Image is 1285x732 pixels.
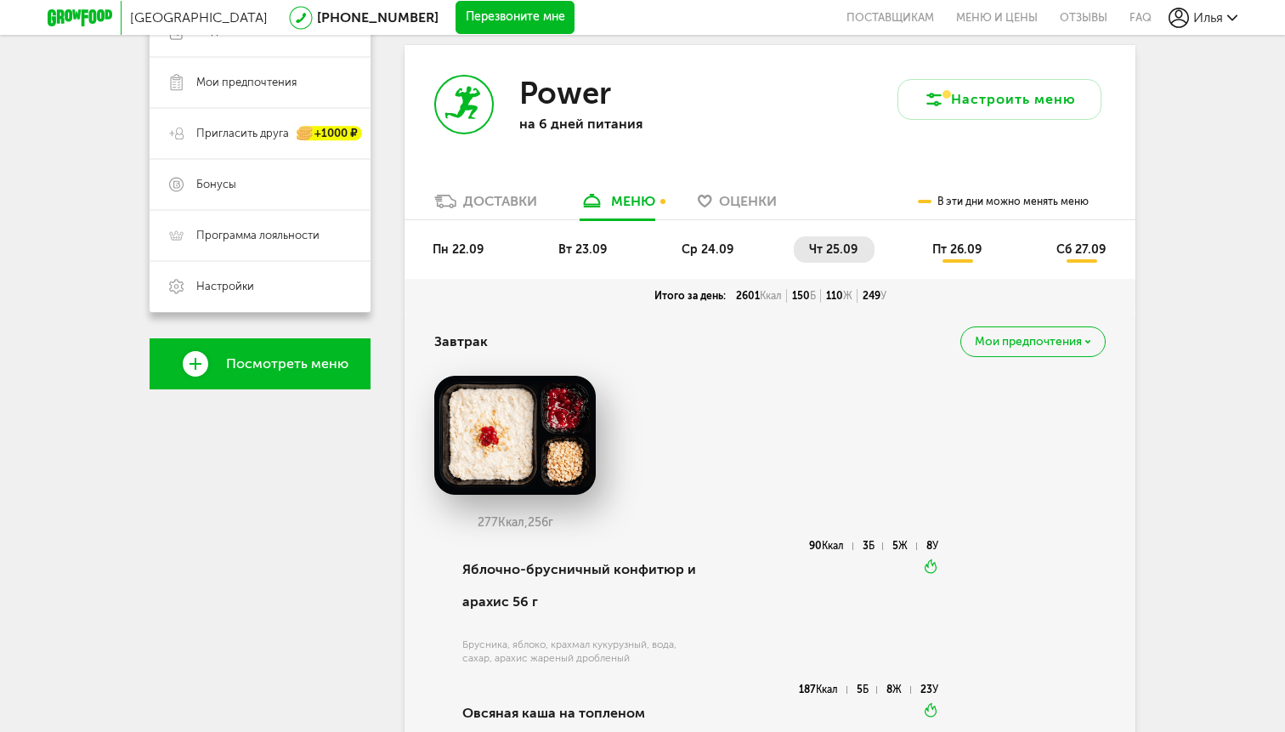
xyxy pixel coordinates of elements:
span: Оценки [719,193,777,209]
span: Ж [892,684,902,695]
span: пт 26.09 [932,242,982,257]
div: В эти дни можно менять меню [918,184,1089,219]
div: меню [611,193,655,209]
a: Оценки [689,192,785,219]
span: Мои предпочтения [196,75,297,90]
div: 23 [920,686,938,694]
a: Пригласить друга +1000 ₽ [150,108,371,159]
span: сб 27.09 [1056,242,1106,257]
div: 5 [857,686,877,694]
span: Б [863,684,869,695]
div: +1000 ₽ [297,127,362,141]
span: Ккал [760,290,782,302]
span: Б [869,540,875,552]
div: Итого за день: [649,289,731,303]
a: Бонусы [150,159,371,210]
h3: Power [519,75,611,111]
span: Ккал, [498,515,528,530]
div: 5 [892,542,916,550]
button: Настроить меню [897,79,1101,120]
div: Брусника, яблоко, крахмал кукурузный, вода, сахар, арахис жареный дробленый [462,638,698,665]
span: Ж [898,540,908,552]
span: Бонусы [196,177,236,192]
span: Посмотреть меню [226,356,348,372]
span: Б [810,290,816,302]
span: Ккал [816,684,838,695]
span: У [932,684,938,695]
div: 249 [858,289,892,303]
span: Ккал [822,540,844,552]
button: Перезвоните мне [456,1,575,35]
div: 187 [799,686,846,694]
p: на 6 дней питания [519,116,740,132]
a: Доставки [426,192,546,219]
div: 3 [863,542,883,550]
div: 277 256 [434,516,596,530]
div: 2601 [731,289,787,303]
a: Посмотреть меню [150,338,371,389]
a: Программа лояльности [150,210,371,261]
span: ср 24.09 [682,242,733,257]
span: Пригласить друга [196,126,289,141]
div: 8 [926,542,938,550]
span: Ж [843,290,852,302]
span: пн 22.09 [433,242,484,257]
span: г [548,515,553,530]
div: Яблочно-брусничный конфитюр и арахис 56 г [462,541,698,632]
div: 8 [886,686,910,694]
a: [PHONE_NUMBER] [317,9,439,26]
span: чт 25.09 [809,242,858,257]
span: Илья [1193,9,1223,26]
img: big_ugXq6ewxhdeMJ7sm.png [434,376,596,495]
span: Настройки [196,279,254,294]
span: Программа лояльности [196,228,320,243]
h4: Завтрак [434,326,488,358]
span: У [932,540,938,552]
span: [GEOGRAPHIC_DATA] [130,9,268,26]
div: 150 [787,289,821,303]
a: меню [571,192,664,219]
span: У [880,290,886,302]
a: Мои предпочтения [150,57,371,108]
span: Мои предпочтения [975,336,1082,348]
div: 110 [821,289,858,303]
a: Настройки [150,261,371,312]
div: Доставки [463,193,537,209]
span: вт 23.09 [558,242,607,257]
div: 90 [809,542,852,550]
